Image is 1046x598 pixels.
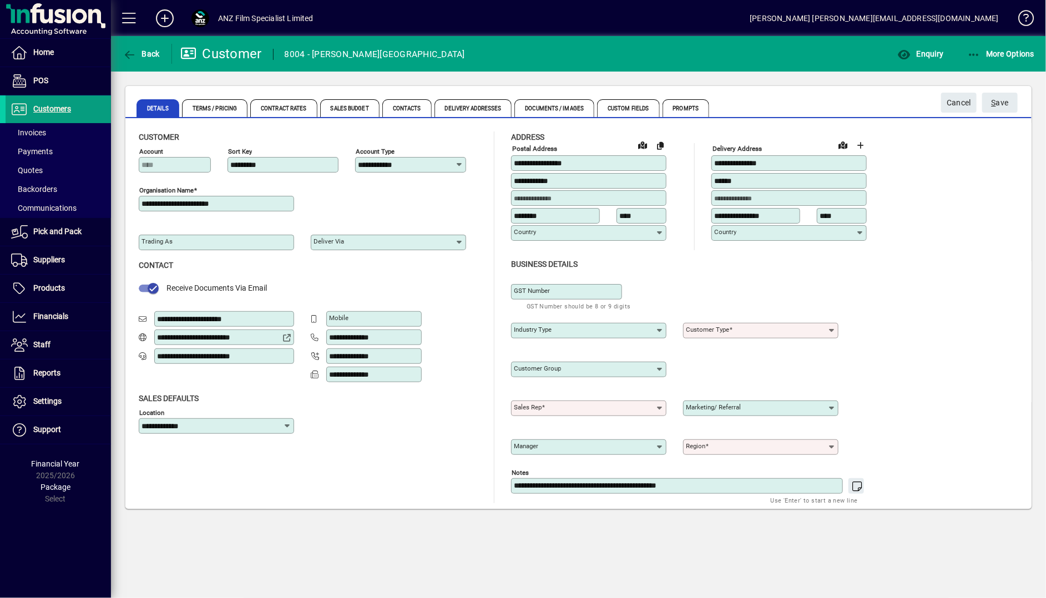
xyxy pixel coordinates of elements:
a: Backorders [6,180,111,199]
mat-label: Sales rep [514,403,542,411]
div: [PERSON_NAME] [PERSON_NAME][EMAIL_ADDRESS][DOMAIN_NAME] [750,9,999,27]
a: Products [6,275,111,302]
mat-label: Country [714,228,736,236]
mat-label: Mobile [329,314,348,322]
span: Pick and Pack [33,227,82,236]
span: Details [137,99,179,117]
mat-label: Trading as [142,237,173,245]
a: Home [6,39,111,67]
span: Customer [139,133,179,141]
span: Payments [11,147,53,156]
button: Choose address [852,136,870,154]
span: Backorders [11,185,57,194]
span: Contacts [382,99,432,117]
a: Support [6,416,111,444]
mat-label: Location [139,408,164,416]
span: Sales defaults [139,394,199,403]
a: Quotes [6,161,111,180]
span: Enquiry [897,49,943,58]
span: Communications [11,204,77,212]
span: Business details [511,260,578,268]
button: Enquiry [895,44,946,64]
span: S [992,98,996,107]
span: ave [992,94,1009,112]
span: Address [511,133,544,141]
span: Home [33,48,54,57]
a: Financials [6,303,111,331]
span: Customers [33,104,71,113]
span: Prompts [663,99,710,117]
span: Suppliers [33,255,65,264]
span: Delivery Addresses [434,99,512,117]
span: Staff [33,340,50,349]
span: Cancel [947,94,971,112]
div: ANZ Film Specialist Limited [218,9,314,27]
a: Knowledge Base [1010,2,1032,38]
mat-label: Manager [514,442,538,450]
span: POS [33,76,48,85]
a: POS [6,67,111,95]
span: Back [123,49,160,58]
a: Settings [6,388,111,415]
mat-label: Country [514,228,536,236]
mat-label: Marketing/ Referral [686,403,741,411]
span: More Options [967,49,1035,58]
button: Profile [183,8,218,28]
span: Settings [33,397,62,406]
div: Customer [180,45,262,63]
app-page-header-button: Back [111,44,172,64]
span: Support [33,425,61,434]
a: Suppliers [6,246,111,274]
mat-label: Industry type [514,326,552,333]
mat-label: Customer group [514,364,561,372]
a: View on map [834,136,852,154]
a: Pick and Pack [6,218,111,246]
mat-label: Customer type [686,326,729,333]
span: Terms / Pricing [182,99,248,117]
button: Save [982,93,1018,113]
span: Financials [33,312,68,321]
span: Products [33,283,65,292]
span: Custom Fields [597,99,659,117]
a: View on map [634,136,651,154]
span: Contact [139,261,173,270]
mat-label: Account Type [356,148,395,155]
a: Reports [6,359,111,387]
mat-label: GST Number [514,287,550,295]
mat-label: Organisation name [139,186,194,194]
mat-label: Notes [512,468,529,476]
span: Quotes [11,166,43,175]
button: Add [147,8,183,28]
a: Invoices [6,123,111,142]
span: Package [41,483,70,491]
mat-hint: GST Number should be 8 or 9 digits [527,300,631,312]
div: 8004 - [PERSON_NAME][GEOGRAPHIC_DATA] [285,45,465,63]
mat-label: Region [686,442,705,450]
a: Communications [6,199,111,217]
mat-label: Sort key [228,148,252,155]
mat-hint: Use 'Enter' to start a new line [771,494,858,506]
span: Sales Budget [320,99,380,117]
button: More Options [964,44,1038,64]
a: Payments [6,142,111,161]
button: Cancel [941,93,977,113]
span: Contract Rates [250,99,317,117]
button: Copy to Delivery address [651,136,669,154]
mat-label: Deliver via [314,237,344,245]
span: Receive Documents Via Email [166,283,267,292]
span: Invoices [11,128,46,137]
span: Financial Year [32,459,80,468]
mat-label: Account [139,148,163,155]
span: Reports [33,368,60,377]
button: Back [120,44,163,64]
span: Documents / Images [514,99,594,117]
a: Staff [6,331,111,359]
